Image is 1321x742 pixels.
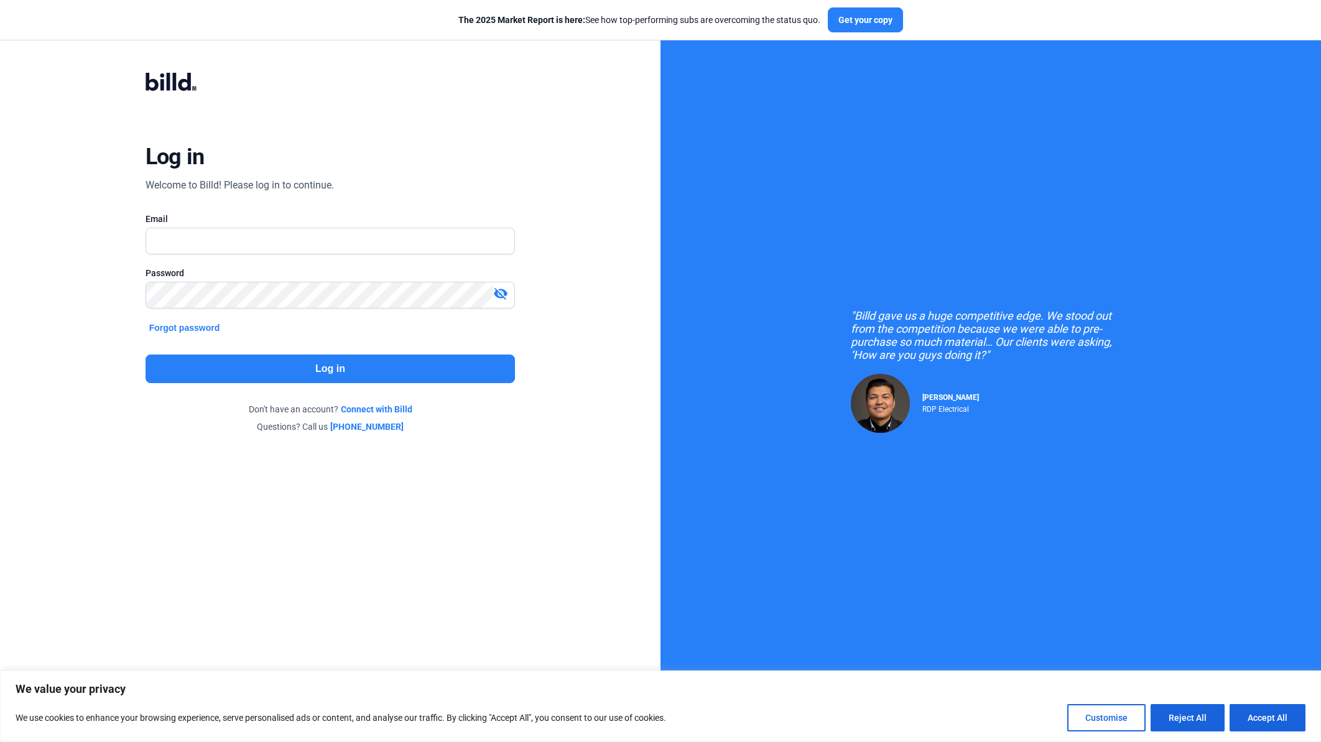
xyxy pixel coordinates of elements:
img: Raul Pacheco [851,374,910,433]
div: See how top-performing subs are overcoming the status quo. [458,14,820,26]
p: We value your privacy [16,682,1305,697]
button: Get your copy [828,7,903,32]
mat-icon: visibility_off [493,286,508,301]
div: Email [146,213,516,225]
button: Reject All [1151,704,1225,731]
div: Log in [146,143,205,170]
button: Accept All [1230,704,1305,731]
div: Password [146,267,516,279]
button: Customise [1067,704,1146,731]
span: The 2025 Market Report is here: [458,15,585,25]
button: Log in [146,355,516,383]
span: [PERSON_NAME] [922,393,979,402]
div: Welcome to Billd! Please log in to continue. [146,178,334,193]
button: Forgot password [146,321,224,335]
div: Don't have an account? [146,403,516,415]
div: RDP Electrical [922,402,979,414]
p: We use cookies to enhance your browsing experience, serve personalised ads or content, and analys... [16,710,666,725]
a: Connect with Billd [341,403,412,415]
a: [PHONE_NUMBER] [330,420,404,433]
div: "Billd gave us a huge competitive edge. We stood out from the competition because we were able to... [851,309,1131,361]
div: Questions? Call us [146,420,516,433]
